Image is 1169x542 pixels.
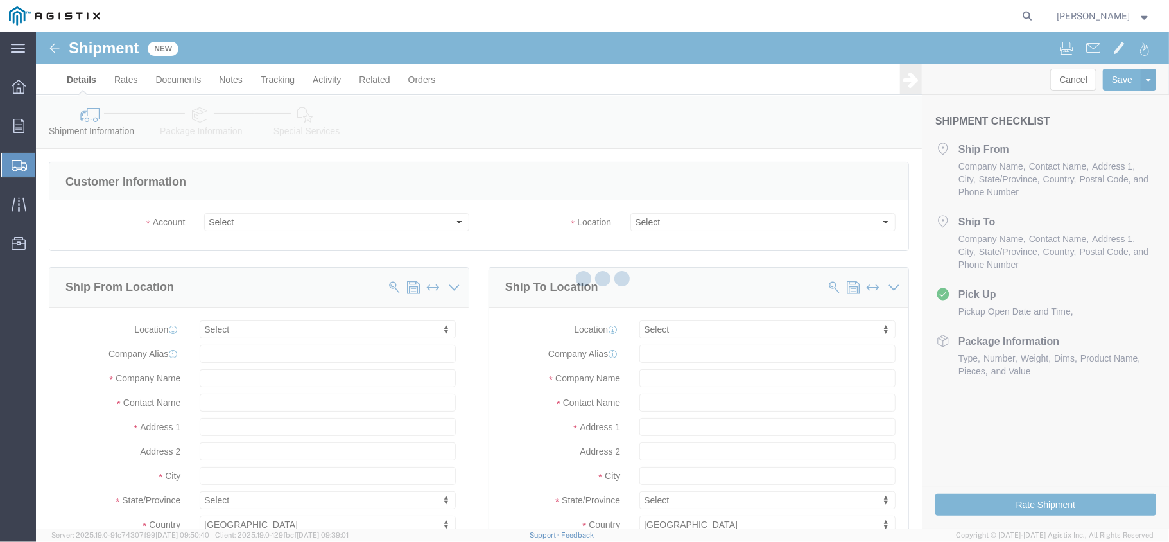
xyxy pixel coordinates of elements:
[561,531,594,539] a: Feedback
[9,6,100,26] img: logo
[956,530,1154,541] span: Copyright © [DATE]-[DATE] Agistix Inc., All Rights Reserved
[155,531,209,539] span: [DATE] 09:50:40
[215,531,349,539] span: Client: 2025.19.0-129fbcf
[1057,8,1152,24] button: [PERSON_NAME]
[51,531,209,539] span: Server: 2025.19.0-91c74307f99
[297,531,349,539] span: [DATE] 09:39:01
[530,531,562,539] a: Support
[1057,9,1130,23] span: Lee Carter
